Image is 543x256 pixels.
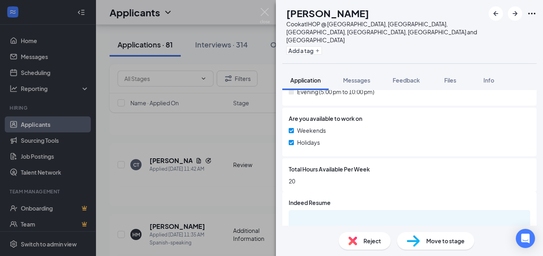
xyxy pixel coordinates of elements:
[315,48,320,53] svg: Plus
[527,9,537,18] svg: Ellipses
[297,138,320,147] span: Holidays
[483,77,494,84] span: Info
[286,6,369,20] h1: [PERSON_NAME]
[444,77,456,84] span: Files
[286,20,485,44] div: Cook at IHOP @ [GEOGRAPHIC_DATA], [GEOGRAPHIC_DATA], [GEOGRAPHIC_DATA], [GEOGRAPHIC_DATA], [GEOGR...
[289,198,331,207] span: Indeed Resume
[343,77,370,84] span: Messages
[510,9,520,18] svg: ArrowRight
[289,165,370,173] span: Total Hours Available Per Week
[290,77,321,84] span: Application
[508,6,522,21] button: ArrowRight
[297,87,374,96] span: Evening (5:00 pm to 10:00 pm)
[491,9,501,18] svg: ArrowLeftNew
[363,236,381,245] span: Reject
[289,177,530,185] span: 20
[393,77,420,84] span: Feedback
[426,236,465,245] span: Move to stage
[286,46,322,55] button: PlusAdd a tag
[297,126,326,135] span: Weekends
[289,114,362,123] span: Are you available to work on
[489,6,503,21] button: ArrowLeftNew
[516,229,535,248] div: Open Intercom Messenger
